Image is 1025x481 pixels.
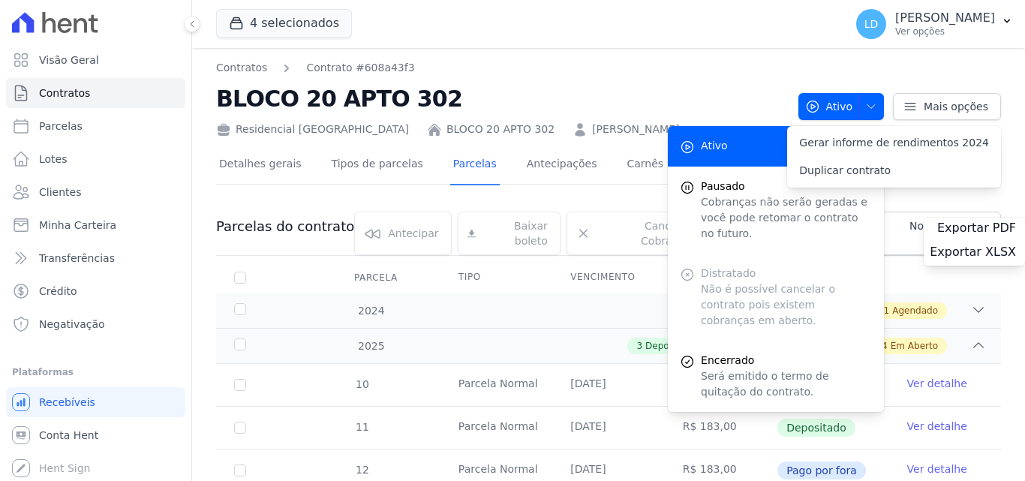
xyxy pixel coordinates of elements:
p: Ver opções [895,26,995,38]
a: Ver detalhe [907,376,967,391]
nav: Breadcrumb [216,60,786,76]
a: Duplicar contrato [787,157,1001,185]
td: Parcela Normal [440,407,552,449]
span: Crédito [39,284,77,299]
a: Carnês [624,146,666,185]
span: Recebíveis [39,395,95,410]
a: Antecipações [524,146,600,185]
span: 10 [354,378,369,390]
a: Visão Geral [6,45,185,75]
td: R$ 183,00 [665,364,777,406]
input: Só é possível selecionar pagamentos em aberto [234,464,246,476]
a: Recebíveis [6,387,185,417]
span: Pausado [701,179,872,194]
a: Gerar informe de rendimentos 2024 [787,129,1001,157]
a: Contrato #608a43f3 [306,60,414,76]
p: [PERSON_NAME] [895,11,995,26]
span: Pago por fora [777,461,866,479]
div: Residencial [GEOGRAPHIC_DATA] [216,122,409,137]
a: Ver detalhe [907,419,967,434]
a: Contratos [6,78,185,108]
span: Encerrado [701,353,872,368]
p: Cobranças não serão geradas e você pode retomar o contrato no futuro. [701,194,872,242]
span: LD [864,19,879,29]
span: 4 [882,339,888,353]
th: Vencimento [552,262,664,293]
button: Ativo [798,93,885,120]
a: Mais opções [893,93,1001,120]
a: Minha Carteira [6,210,185,240]
h3: Parcelas do contrato [216,218,354,236]
span: Exportar PDF [937,221,1016,236]
div: Plataformas [12,363,179,381]
td: Parcela Normal [440,364,552,406]
a: Encerrado Será emitido o termo de quitação do contrato. [668,341,884,412]
a: BLOCO 20 APTO 302 [446,122,555,137]
p: Será emitido o termo de quitação do contrato. [701,368,872,400]
th: Valor [665,262,777,293]
span: Transferências [39,251,115,266]
span: Ativo [701,138,728,154]
a: Transferências [6,243,185,273]
a: Negativação [6,309,185,339]
span: 11 [354,421,369,433]
span: 1 [884,304,890,317]
a: Ver detalhe [907,461,967,476]
span: Conta Hent [39,428,98,443]
span: Depositado [645,339,696,353]
a: Exportar PDF [937,221,1019,239]
span: Lotes [39,152,68,167]
h2: BLOCO 20 APTO 302 [216,82,786,116]
span: Contratos [39,86,90,101]
a: Detalhes gerais [216,146,305,185]
td: [DATE] [552,407,664,449]
a: Nova cobrança avulsa [848,212,1001,255]
a: [PERSON_NAME] [592,122,679,137]
span: Visão Geral [39,53,99,68]
span: Negativação [39,317,105,332]
a: Conta Hent [6,420,185,450]
span: Mais opções [924,99,988,114]
a: Clientes [6,177,185,207]
a: Tipos de parcelas [329,146,426,185]
td: [DATE] [552,364,664,406]
div: Parcela [336,263,416,293]
span: Parcelas [39,119,83,134]
button: 4 selecionados [216,9,352,38]
span: 12 [354,464,369,476]
button: LD [PERSON_NAME] Ver opções [844,3,1025,45]
span: Minha Carteira [39,218,116,233]
a: Parcelas [6,111,185,141]
span: Agendado [892,304,938,317]
span: Clientes [39,185,81,200]
nav: Breadcrumb [216,60,415,76]
span: Exportar XLSX [930,245,1016,260]
a: Crédito [6,276,185,306]
a: Contratos [216,60,267,76]
td: R$ 183,00 [665,407,777,449]
span: Em Aberto [891,339,938,353]
span: Depositado [777,419,855,437]
span: Ativo [805,93,853,120]
th: Tipo [440,262,552,293]
a: Parcelas [450,146,500,185]
span: 3 [636,339,642,353]
button: Pausado Cobranças não serão geradas e você pode retomar o contrato no futuro. [668,167,884,254]
a: Exportar XLSX [930,245,1019,263]
input: Só é possível selecionar pagamentos em aberto [234,379,246,391]
input: Só é possível selecionar pagamentos em aberto [234,422,246,434]
a: Lotes [6,144,185,174]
